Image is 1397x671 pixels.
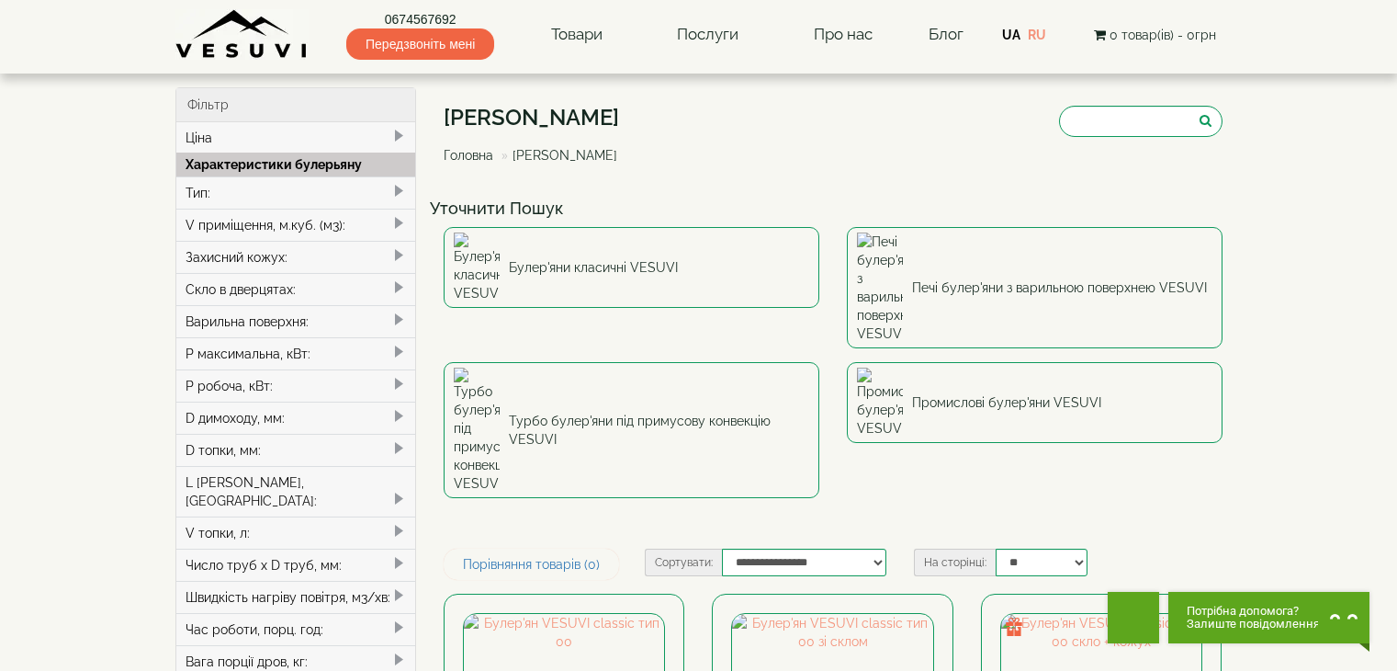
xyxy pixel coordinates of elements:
[176,581,416,613] div: Швидкість нагріву повітря, м3/хв:
[857,233,903,343] img: Печі булер'яни з варильною поверхнею VESUVI
[645,549,722,576] label: Сортувати:
[176,122,416,154] div: Ціна
[659,14,757,56] a: Послуги
[497,146,617,165] li: [PERSON_NAME]
[444,549,619,580] a: Порівняння товарів (0)
[176,613,416,645] div: Час роботи, порц. год:
[847,362,1222,443] a: Промислові булер'яни VESUVI Промислові булер'яни VESUVI
[176,88,416,122] div: Фільтр
[1005,618,1023,636] img: gift
[444,362,819,498] a: Турбо булер'яни під примусову конвекцію VESUVI Турбо булер'яни під примусову конвекцію VESUVI
[176,434,416,466] div: D топки, мм:
[1028,28,1046,42] a: RU
[176,466,416,517] div: L [PERSON_NAME], [GEOGRAPHIC_DATA]:
[1088,25,1222,45] button: 0 товар(ів) - 0грн
[795,14,891,56] a: Про нас
[176,337,416,370] div: P максимальна, кВт:
[1187,605,1320,618] span: Потрібна допомога?
[176,549,416,581] div: Число труб x D труб, мм:
[454,233,500,302] img: Булер'яни класичні VESUVI
[444,227,819,308] a: Булер'яни класичні VESUVI Булер'яни класичні VESUVI
[1187,618,1320,631] span: Залиште повідомлення
[176,402,416,434] div: D димоходу, мм:
[176,209,416,241] div: V приміщення, м.куб. (м3):
[1108,592,1159,643] button: Get Call button
[346,10,494,28] a: 0674567692
[176,241,416,273] div: Захисний кожух:
[914,549,996,576] label: На сторінці:
[454,368,500,493] img: Турбо булер'яни під примусову конвекцію VESUVI
[857,368,903,438] img: Промислові булер'яни VESUVI
[176,305,416,337] div: Варильна поверхня:
[847,227,1222,348] a: Печі булер'яни з варильною поверхнею VESUVI Печі булер'яни з варильною поверхнею VESUVI
[533,14,621,56] a: Товари
[430,199,1236,218] h4: Уточнити Пошук
[176,153,416,176] div: Характеристики булерьяну
[176,517,416,549] div: V топки, л:
[444,106,631,130] h1: [PERSON_NAME]
[1002,28,1020,42] a: UA
[346,28,494,60] span: Передзвоніть мені
[444,148,493,163] a: Головна
[1168,592,1369,643] button: Chat button
[1110,28,1216,42] span: 0 товар(ів) - 0грн
[929,25,963,43] a: Блог
[176,273,416,305] div: Скло в дверцятах:
[176,370,416,402] div: P робоча, кВт:
[175,9,309,60] img: Завод VESUVI
[176,176,416,209] div: Тип:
